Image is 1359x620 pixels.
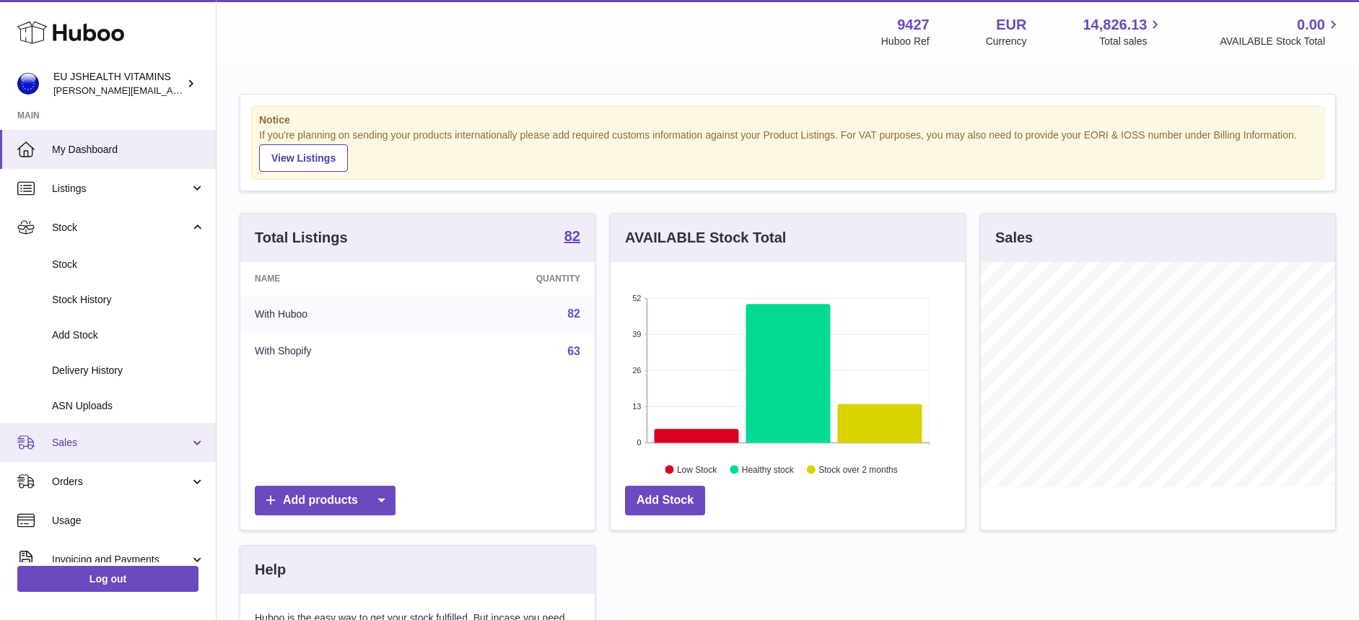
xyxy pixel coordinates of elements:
[17,73,39,95] img: laura@jessicasepel.com
[625,486,705,515] a: Add Stock
[52,436,190,450] span: Sales
[240,333,432,370] td: With Shopify
[1083,15,1163,48] a: 14,826.13 Total sales
[567,345,580,357] a: 63
[17,566,198,592] a: Log out
[52,293,205,307] span: Stock History
[1220,35,1342,48] span: AVAILABLE Stock Total
[897,15,930,35] strong: 9427
[637,438,641,447] text: 0
[52,399,205,413] span: ASN Uploads
[1099,35,1163,48] span: Total sales
[567,307,580,320] a: 82
[632,366,641,375] text: 26
[818,464,897,474] text: Stock over 2 months
[52,221,190,235] span: Stock
[625,228,786,248] h3: AVAILABLE Stock Total
[259,113,1316,127] strong: Notice
[632,402,641,411] text: 13
[677,464,717,474] text: Low Stock
[52,475,190,489] span: Orders
[632,294,641,302] text: 52
[255,486,396,515] a: Add products
[52,328,205,342] span: Add Stock
[632,330,641,339] text: 39
[255,228,348,248] h3: Total Listings
[52,514,205,528] span: Usage
[255,560,286,580] h3: Help
[53,84,289,96] span: [PERSON_NAME][EMAIL_ADDRESS][DOMAIN_NAME]
[1220,15,1342,48] a: 0.00 AVAILABLE Stock Total
[52,182,190,196] span: Listings
[52,364,205,377] span: Delivery History
[52,258,205,271] span: Stock
[53,70,183,97] div: EU JSHEALTH VITAMINS
[995,228,1033,248] h3: Sales
[996,15,1026,35] strong: EUR
[259,144,348,172] a: View Listings
[432,262,595,295] th: Quantity
[259,128,1316,172] div: If you're planning on sending your products internationally please add required customs informati...
[881,35,930,48] div: Huboo Ref
[986,35,1027,48] div: Currency
[240,262,432,295] th: Name
[52,143,205,157] span: My Dashboard
[52,553,190,567] span: Invoicing and Payments
[742,464,795,474] text: Healthy stock
[240,295,432,333] td: With Huboo
[1083,15,1147,35] span: 14,826.13
[564,229,580,246] a: 82
[1297,15,1325,35] span: 0.00
[564,229,580,243] strong: 82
